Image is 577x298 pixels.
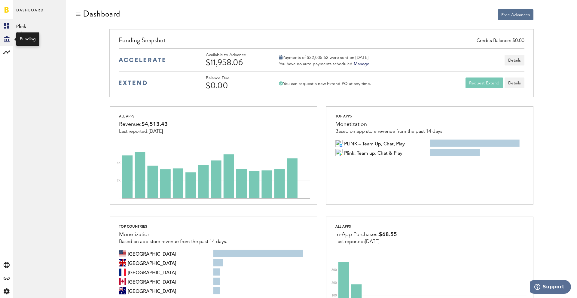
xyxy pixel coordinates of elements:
[335,140,343,147] img: 100x100bb_s8d0GN8.jpg
[279,81,371,87] div: You can request a new Extend PO at any time.
[119,269,126,276] img: fr.svg
[83,9,120,19] div: Dashboard
[119,259,126,266] img: gb.svg
[466,78,503,88] button: Request Extend
[148,129,163,134] span: [DATE]
[16,23,63,30] span: Plink
[119,35,524,48] div: Funding Snapshot
[379,232,397,237] span: $68.55
[119,113,168,120] div: All apps
[117,162,121,165] text: 4K
[344,140,405,147] span: PLINK – Team Up, Chat, Play
[142,122,168,127] span: $4,513.43
[119,58,165,62] img: accelerate-medium-blue-logo.svg
[335,113,444,120] div: Top apps
[331,281,337,284] text: 200
[335,239,397,245] div: Last reported:
[16,30,63,37] span: Admin
[119,230,227,239] div: Monetization
[206,76,263,81] div: Balance Due
[279,55,370,60] div: Payments of $22,035.52 were sent on [DATE].
[505,55,524,65] button: Details
[119,129,168,134] div: Last reported:
[344,149,402,156] span: Plink: Team up, Chat & Play
[206,53,263,58] div: Available to Advance
[119,287,126,294] img: au.svg
[119,239,227,245] div: Based on app store revenue from the past 14 days.
[477,38,524,44] div: Credits Balance: $0.00
[354,62,369,66] a: Manage
[117,179,121,182] text: 2K
[128,287,176,294] span: Australia
[206,81,263,90] div: $0.00
[128,250,176,257] span: United States
[119,223,227,230] div: Top countries
[331,269,337,272] text: 300
[128,269,176,276] span: France
[335,149,343,156] img: yjWeWNylWFFRpoLgQUVyPxDfqq3O9dYRdTPZuGJDCjwwvEkrzxOBN5oUuC_igxwX6w
[331,294,337,297] text: 100
[279,61,370,67] div: You have no auto-payments scheduled.
[119,197,121,200] text: 0
[20,36,36,42] div: Funding
[128,278,176,285] span: Canada
[335,129,444,134] div: Based on app store revenue from the past 14 days.
[119,120,168,129] div: Revenue:
[119,81,147,85] img: extend-medium-blue-logo.svg
[119,250,126,257] img: us.svg
[498,9,533,20] button: Free Advances
[335,230,397,239] div: In-App Purchases:
[335,120,444,129] div: Monetization
[530,280,571,295] iframe: Opens a widget where you can find more information
[206,58,263,67] div: $11,958.06
[16,7,44,19] span: Dashboard
[365,239,379,244] span: [DATE]
[128,259,176,266] span: United Kingdom
[339,144,343,147] img: 21.png
[335,223,397,230] div: All apps
[339,153,343,156] img: 17.png
[119,278,126,285] img: ca.svg
[505,78,524,88] a: Details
